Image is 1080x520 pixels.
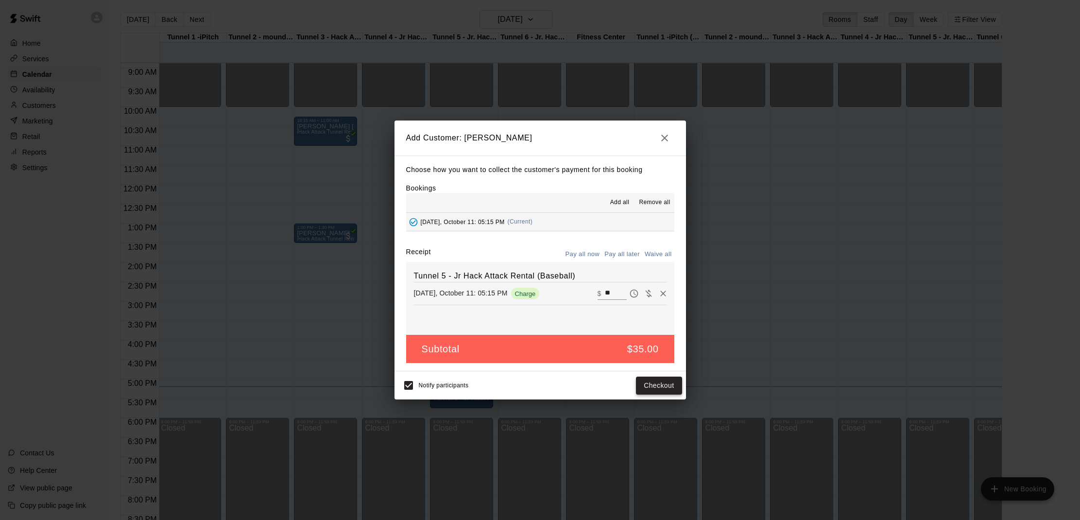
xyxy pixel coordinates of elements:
label: Receipt [406,247,431,262]
button: Checkout [636,377,682,395]
span: Remove all [639,198,670,208]
p: $ [598,289,601,298]
label: Bookings [406,184,436,192]
button: Waive all [642,247,674,262]
button: Add all [604,195,635,210]
span: [DATE], October 11: 05:15 PM [421,218,505,225]
h5: Subtotal [422,343,460,356]
p: Choose how you want to collect the customer's payment for this booking [406,164,674,176]
span: Add all [610,198,630,208]
h5: $35.00 [627,343,659,356]
h2: Add Customer: [PERSON_NAME] [394,121,686,156]
p: [DATE], October 11: 05:15 PM [414,288,508,298]
span: Charge [511,290,540,297]
span: Notify participants [419,382,469,389]
span: Pay later [627,289,641,297]
span: (Current) [508,218,533,225]
span: Waive payment [641,289,656,297]
button: Added - Collect Payment [406,215,421,229]
button: Pay all later [602,247,642,262]
button: Pay all now [563,247,602,262]
button: Remove [656,286,670,301]
h6: Tunnel 5 - Jr Hack Attack Rental (Baseball) [414,270,667,282]
button: Added - Collect Payment[DATE], October 11: 05:15 PM(Current) [406,213,674,231]
button: Remove all [635,195,674,210]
